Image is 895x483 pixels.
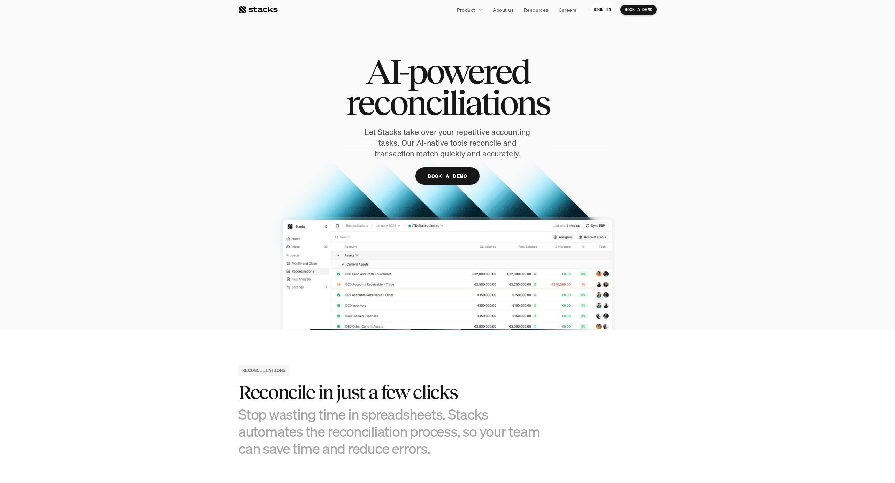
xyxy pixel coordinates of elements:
a: BOOK A DEMO [620,5,657,15]
p: About us [493,6,514,14]
a: SIGN IN [589,5,615,15]
p: SIGN IN [594,7,611,12]
p: Resources [524,6,549,14]
h3: Stop wasting time in spreadsheets. Stacks automates the reconciliation process, so your team can ... [238,406,552,457]
a: About us [489,3,518,16]
span: reconciliations [346,87,549,118]
p: Let Stacks take over your repetitive accounting tasks. Our AI-native tools reconcile and transact... [352,127,543,159]
p: Careers [559,6,577,14]
a: Privacy Policy [82,133,113,138]
h2: Reconcile in just a few clicks [238,382,552,403]
p: BOOK A DEMO [625,7,652,12]
a: Resources [520,3,553,16]
a: Careers [554,3,581,16]
a: BOOK A DEMO [415,167,480,185]
p: Product [457,6,475,14]
span: AI-powered [366,56,529,87]
h2: RECONCILIATIONS [242,367,285,374]
p: BOOK A DEMO [428,171,467,181]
